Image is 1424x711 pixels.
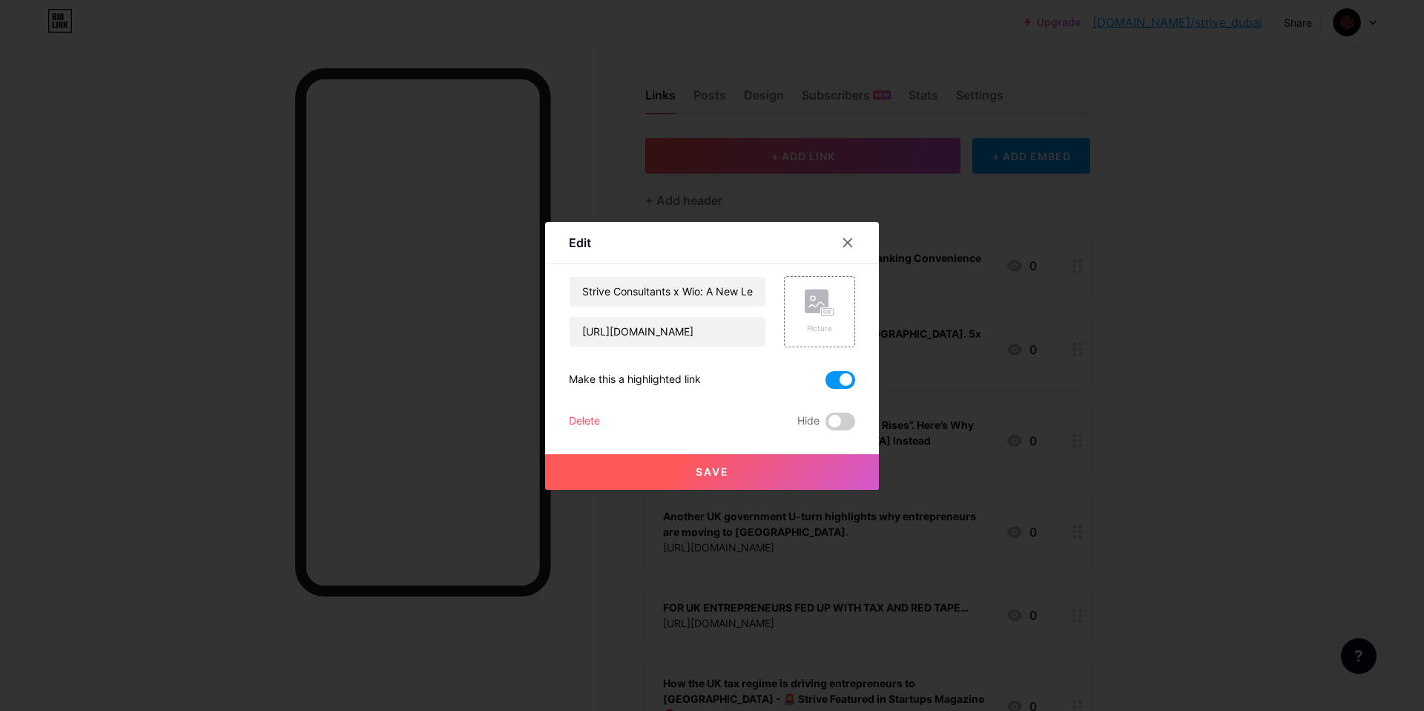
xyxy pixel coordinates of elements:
input: Title [570,277,765,307]
div: Delete [569,413,600,430]
div: Picture [805,323,834,334]
div: Edit [569,234,591,252]
span: Hide [797,413,820,430]
input: URL [570,317,765,347]
span: Save [696,465,729,478]
div: Make this a highlighted link [569,371,701,389]
button: Save [545,454,879,490]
